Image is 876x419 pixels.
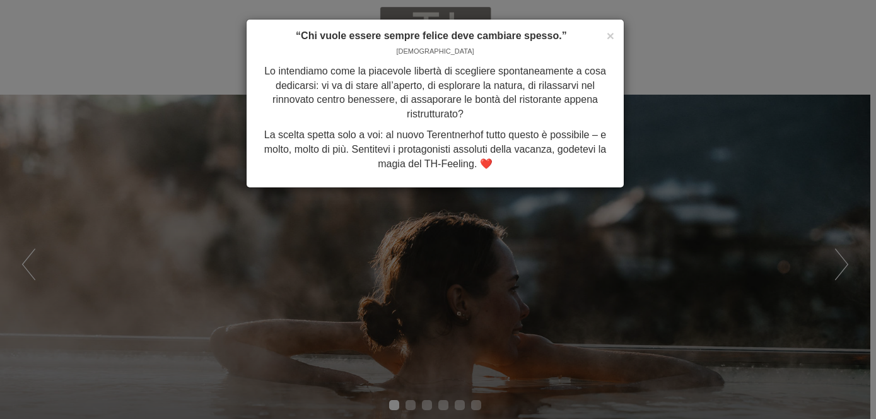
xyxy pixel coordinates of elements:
button: Close [607,29,614,42]
span: [DEMOGRAPHIC_DATA] [396,47,474,55]
p: La scelta spetta solo a voi: al nuovo Terentnerhof tutto questo è possibile – e molto, molto di p... [256,128,614,172]
p: Lo intendiamo come la piacevole libertà di scegliere spontaneamente a cosa dedicarsi: vi va di st... [256,64,614,122]
strong: “Chi vuole essere sempre felice deve cambiare spesso.” [296,30,567,41]
span: × [607,28,614,43]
